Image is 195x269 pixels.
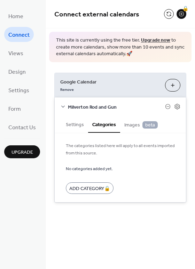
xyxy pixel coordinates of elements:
span: Form [8,104,21,115]
span: No categories added yet. [66,165,113,172]
span: beta [142,121,158,129]
span: Milverton Rod and Gun [68,103,165,111]
span: Upgrade [11,149,33,156]
span: Contact Us [8,122,36,133]
a: Design [4,64,30,79]
span: Home [8,11,23,22]
span: Connect [8,30,30,41]
a: Upgrade now [141,36,170,45]
a: Views [4,45,28,60]
a: Connect [4,27,34,42]
button: Settings [62,116,88,132]
span: Connect external calendars [54,8,139,21]
button: Categories [88,116,120,133]
a: Contact Us [4,119,40,134]
a: Settings [4,82,33,97]
span: Design [8,67,26,78]
button: Upgrade [4,145,40,158]
span: Images [124,121,158,129]
button: Images beta [120,116,162,132]
span: Remove [60,87,74,92]
span: This site is currently using the free tier. to create more calendars, show more than 10 events an... [56,37,185,58]
span: Settings [8,85,29,96]
span: Views [8,48,23,59]
span: Google Calendar [60,78,159,86]
span: The categories listed here will apply to all events imported from this source. [66,142,175,157]
a: Form [4,101,25,116]
a: Home [4,8,28,23]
